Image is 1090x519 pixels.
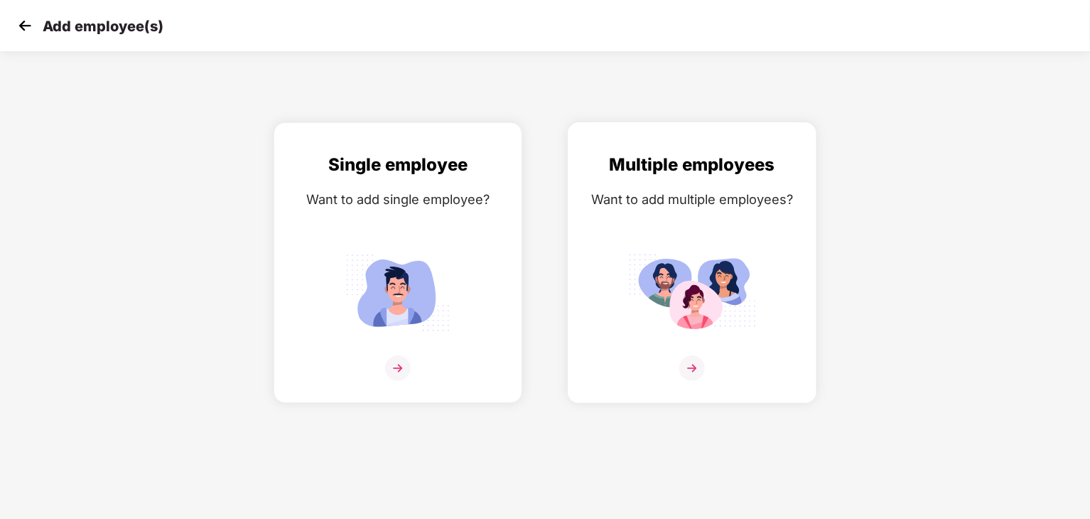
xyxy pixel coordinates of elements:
[679,355,705,381] img: svg+xml;base64,PHN2ZyB4bWxucz0iaHR0cDovL3d3dy53My5vcmcvMjAwMC9zdmciIHdpZHRoPSIzNiIgaGVpZ2h0PSIzNi...
[14,15,36,36] img: svg+xml;base64,PHN2ZyB4bWxucz0iaHR0cDovL3d3dy53My5vcmcvMjAwMC9zdmciIHdpZHRoPSIzMCIgaGVpZ2h0PSIzMC...
[628,248,756,337] img: svg+xml;base64,PHN2ZyB4bWxucz0iaHR0cDovL3d3dy53My5vcmcvMjAwMC9zdmciIGlkPSJNdWx0aXBsZV9lbXBsb3llZS...
[583,189,802,210] div: Want to add multiple employees?
[288,151,507,178] div: Single employee
[385,355,411,381] img: svg+xml;base64,PHN2ZyB4bWxucz0iaHR0cDovL3d3dy53My5vcmcvMjAwMC9zdmciIHdpZHRoPSIzNiIgaGVpZ2h0PSIzNi...
[288,189,507,210] div: Want to add single employee?
[583,151,802,178] div: Multiple employees
[334,248,462,337] img: svg+xml;base64,PHN2ZyB4bWxucz0iaHR0cDovL3d3dy53My5vcmcvMjAwMC9zdmciIGlkPSJTaW5nbGVfZW1wbG95ZWUiIH...
[43,18,163,35] p: Add employee(s)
